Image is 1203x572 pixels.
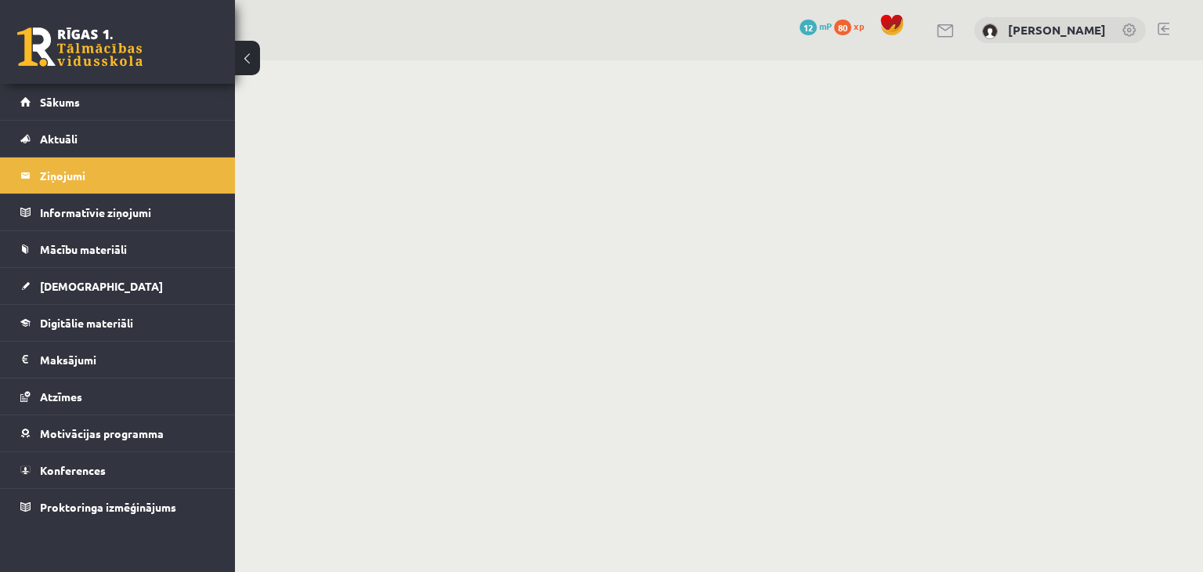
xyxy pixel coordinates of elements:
span: Digitālie materiāli [40,316,133,330]
span: xp [854,20,864,32]
legend: Ziņojumi [40,157,215,194]
span: [DEMOGRAPHIC_DATA] [40,279,163,293]
span: Sākums [40,95,80,109]
span: Proktoringa izmēģinājums [40,500,176,514]
a: [DEMOGRAPHIC_DATA] [20,268,215,304]
a: 12 mP [800,20,832,32]
a: 80 xp [834,20,872,32]
a: Proktoringa izmēģinājums [20,489,215,525]
span: 12 [800,20,817,35]
a: Informatīvie ziņojumi [20,194,215,230]
a: Atzīmes [20,378,215,415]
a: Aktuāli [20,121,215,157]
legend: Maksājumi [40,342,215,378]
a: Digitālie materiāli [20,305,215,341]
a: Rīgas 1. Tālmācības vidusskola [17,27,143,67]
span: Atzīmes [40,389,82,404]
span: Mācību materiāli [40,242,127,256]
a: [PERSON_NAME] [1008,22,1106,38]
a: Motivācijas programma [20,415,215,451]
span: Aktuāli [40,132,78,146]
span: Motivācijas programma [40,426,164,440]
a: Sākums [20,84,215,120]
span: Konferences [40,463,106,477]
legend: Informatīvie ziņojumi [40,194,215,230]
img: Alisa Griščuka [982,24,998,39]
span: mP [819,20,832,32]
a: Maksājumi [20,342,215,378]
a: Mācību materiāli [20,231,215,267]
a: Konferences [20,452,215,488]
a: Ziņojumi [20,157,215,194]
span: 80 [834,20,851,35]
